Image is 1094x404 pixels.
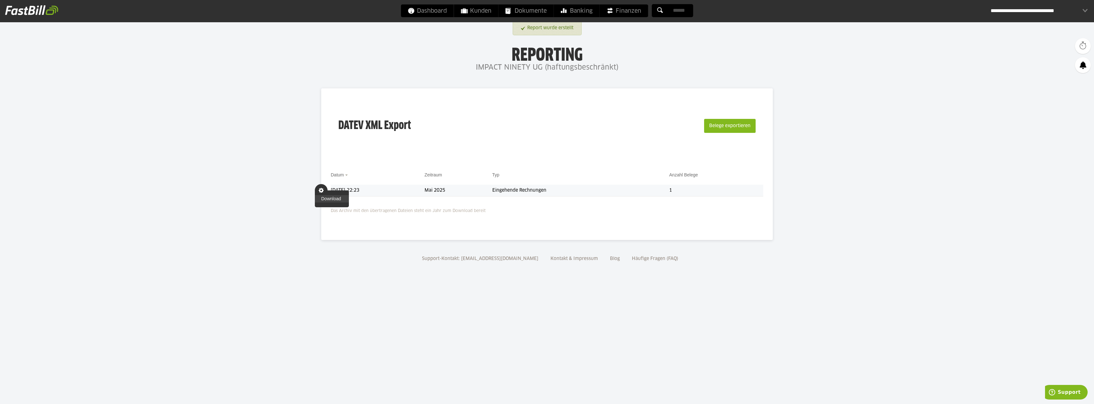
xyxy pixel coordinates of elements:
h1: Reporting [64,45,1030,61]
a: Typ [492,172,500,177]
td: 1 [669,185,763,196]
a: Blog [608,257,622,261]
span: Banking [561,4,592,17]
a: Kunden [454,4,498,17]
img: sort_desc.gif [345,175,349,176]
h3: DATEV XML Export [338,106,411,146]
span: Dokumente [506,4,547,17]
a: Download [315,195,349,202]
iframe: Öffnet ein Widget, in dem Sie weitere Informationen finden [1045,385,1088,401]
a: Dashboard [401,4,454,17]
td: [DATE] 22:23 [331,185,425,196]
a: Dokumente [499,4,554,17]
a: Support-Kontakt: [EMAIL_ADDRESS][DOMAIN_NAME] [420,257,541,261]
p: Das Archiv mit den übertragenen Dateien steht ein Jahr zum Download bereit [331,204,763,215]
a: Zeitraum [425,172,442,177]
a: Datum [331,172,344,177]
a: Report wurde erstellt [521,22,573,34]
span: Finanzen [607,4,641,17]
a: Häufige Fragen (FAQ) [630,257,681,261]
button: Belege exportieren [704,119,756,133]
a: Kontakt & Impressum [548,257,600,261]
td: Eingehende Rechnungen [492,185,669,196]
span: Dashboard [408,4,447,17]
span: Kunden [461,4,491,17]
a: Finanzen [600,4,648,17]
img: fastbill_logo_white.png [5,5,58,15]
a: Anzahl Belege [669,172,698,177]
td: Mai 2025 [425,185,492,196]
a: Banking [554,4,599,17]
